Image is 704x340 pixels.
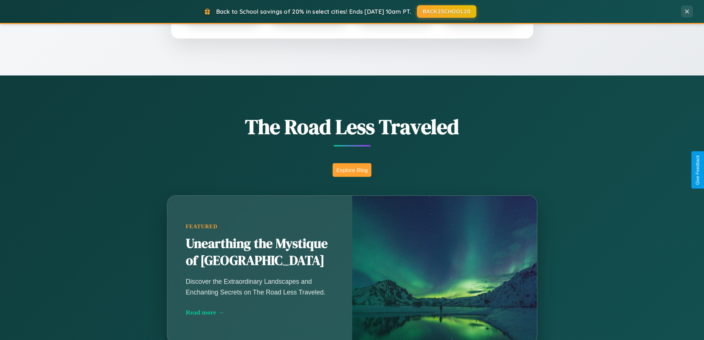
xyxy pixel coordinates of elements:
[186,235,334,269] h2: Unearthing the Mystique of [GEOGRAPHIC_DATA]
[216,8,411,15] span: Back to School savings of 20% in select cities! Ends [DATE] 10am PT.
[186,276,334,297] p: Discover the Extraordinary Landscapes and Enchanting Secrets on The Road Less Traveled.
[130,112,574,141] h1: The Road Less Traveled
[186,223,334,230] div: Featured
[417,5,476,18] button: BACK2SCHOOL20
[333,163,371,177] button: Explore Blog
[695,155,700,185] div: Give Feedback
[186,309,334,316] div: Read more →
